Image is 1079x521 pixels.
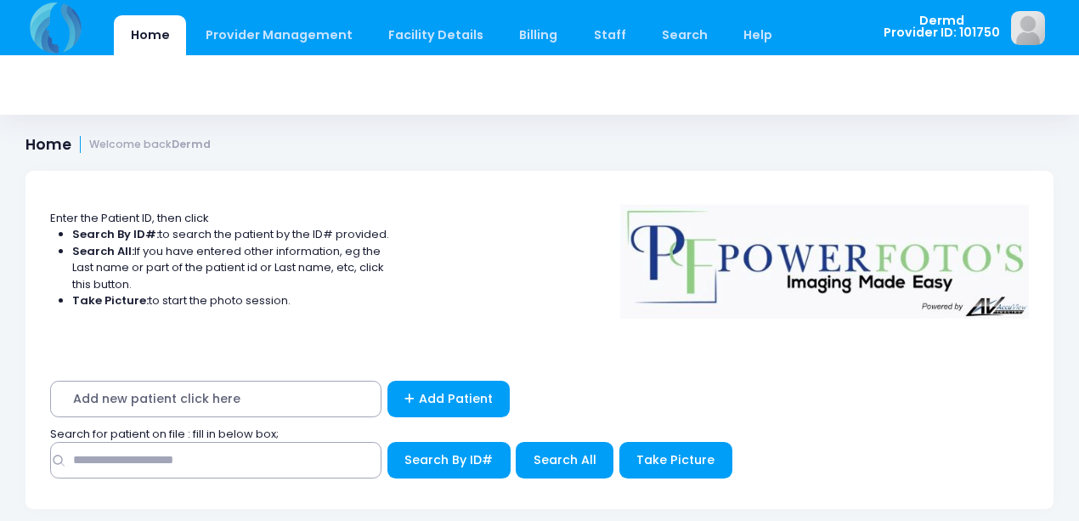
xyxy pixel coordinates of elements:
[372,15,500,55] a: Facility Details
[636,451,715,468] span: Take Picture
[387,442,511,479] button: Search By ID#
[884,14,1000,39] span: Dermd Provider ID: 101750
[404,451,493,468] span: Search By ID#
[72,243,134,259] strong: Search All:
[50,426,279,442] span: Search for patient on file : fill in below box;
[50,210,209,226] span: Enter the Patient ID, then click
[387,381,511,417] a: Add Patient
[89,139,211,151] small: Welcome back
[645,15,724,55] a: Search
[619,442,732,479] button: Take Picture
[25,136,211,154] h1: Home
[72,243,390,293] li: If you have entered other information, eg the Last name or part of the patient id or Last name, e...
[1011,11,1045,45] img: image
[503,15,574,55] a: Billing
[72,292,149,309] strong: Take Picture:
[172,137,211,151] strong: Dermd
[72,226,390,243] li: to search the patient by the ID# provided.
[50,381,381,417] span: Add new patient click here
[189,15,369,55] a: Provider Management
[72,292,390,309] li: to start the photo session.
[577,15,642,55] a: Staff
[727,15,789,55] a: Help
[613,193,1037,319] img: Logo
[72,226,159,242] strong: Search By ID#:
[114,15,186,55] a: Home
[534,451,596,468] span: Search All
[516,442,613,479] button: Search All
